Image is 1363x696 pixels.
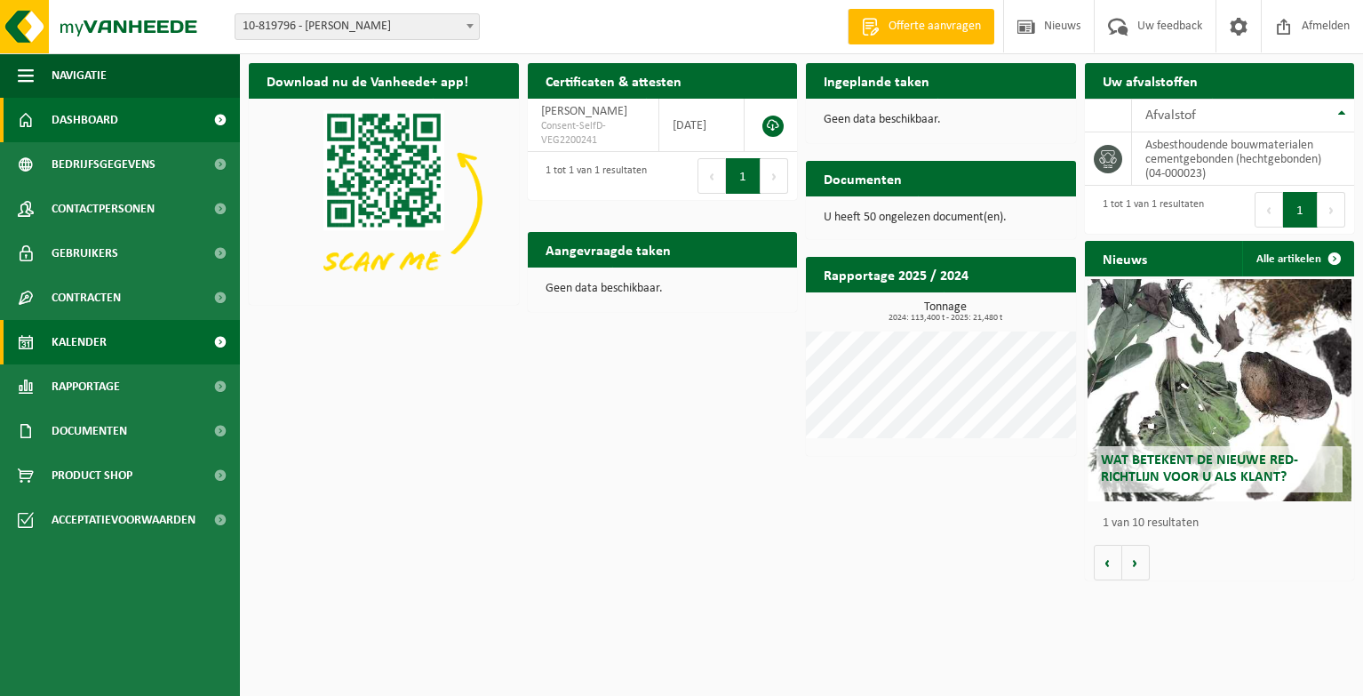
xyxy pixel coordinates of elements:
button: Volgende [1122,545,1150,580]
td: asbesthoudende bouwmaterialen cementgebonden (hechtgebonden) (04-000023) [1132,132,1355,186]
span: Dashboard [52,98,118,142]
span: Consent-SelfD-VEG2200241 [541,119,645,148]
a: Wat betekent de nieuwe RED-richtlijn voor u als klant? [1088,279,1351,501]
h3: Tonnage [815,301,1076,323]
span: Documenten [52,409,127,453]
span: 10-819796 - DECOSTER THOMAS - ZEDELGEM [235,13,480,40]
p: U heeft 50 ongelezen document(en). [824,212,1058,224]
a: Offerte aanvragen [848,9,994,44]
button: Previous [697,158,726,194]
h2: Ingeplande taken [806,63,947,98]
span: [PERSON_NAME] [541,105,627,118]
h2: Download nu de Vanheede+ app! [249,63,486,98]
p: Geen data beschikbaar. [824,114,1058,126]
span: Afvalstof [1145,108,1196,123]
span: Contactpersonen [52,187,155,231]
h2: Uw afvalstoffen [1085,63,1216,98]
h2: Documenten [806,161,920,196]
span: Acceptatievoorwaarden [52,498,195,542]
span: 2024: 113,400 t - 2025: 21,480 t [815,314,1076,323]
h2: Certificaten & attesten [528,63,699,98]
div: 1 tot 1 van 1 resultaten [537,156,647,196]
span: Contracten [52,276,121,320]
button: Previous [1255,192,1283,228]
span: 10-819796 - DECOSTER THOMAS - ZEDELGEM [235,14,479,39]
a: Bekijk rapportage [944,292,1074,327]
div: 1 tot 1 van 1 resultaten [1094,190,1204,229]
button: 1 [1283,192,1318,228]
span: Wat betekent de nieuwe RED-richtlijn voor u als klant? [1101,453,1298,484]
h2: Nieuws [1085,241,1165,276]
span: Kalender [52,320,107,364]
span: Offerte aanvragen [884,18,985,36]
span: Gebruikers [52,231,118,276]
h2: Rapportage 2025 / 2024 [806,257,986,292]
img: Download de VHEPlus App [249,99,519,301]
button: Next [1318,192,1345,228]
span: Product Shop [52,453,132,498]
h2: Aangevraagde taken [528,232,689,267]
span: Bedrijfsgegevens [52,142,155,187]
button: 1 [726,158,761,194]
p: Geen data beschikbaar. [546,283,780,295]
a: Alle artikelen [1242,241,1352,276]
button: Next [761,158,788,194]
span: Navigatie [52,53,107,98]
p: 1 van 10 resultaten [1103,517,1346,530]
span: Rapportage [52,364,120,409]
td: [DATE] [659,99,745,152]
button: Vorige [1094,545,1122,580]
